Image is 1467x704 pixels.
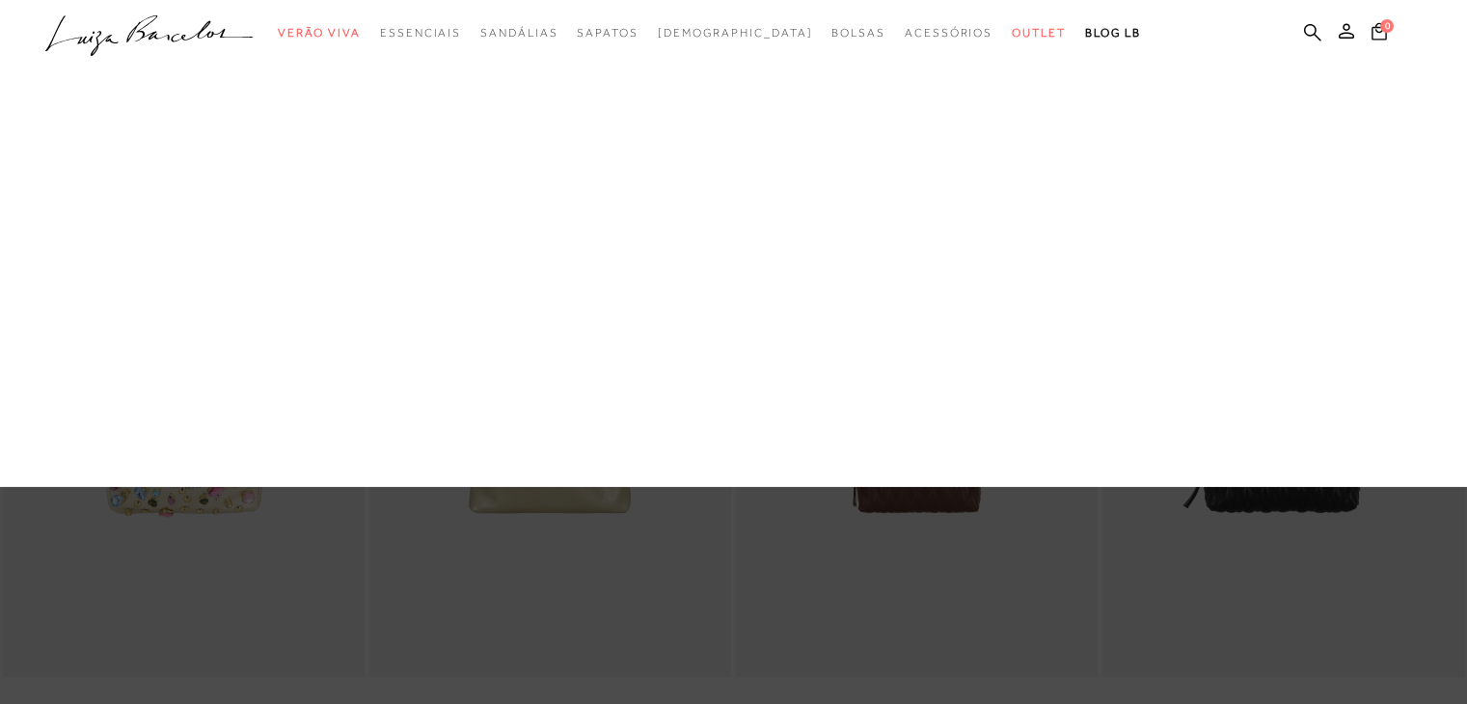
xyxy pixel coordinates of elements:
[480,15,557,51] a: categoryNavScreenReaderText
[380,15,461,51] a: categoryNavScreenReaderText
[905,26,992,40] span: Acessórios
[278,15,361,51] a: categoryNavScreenReaderText
[577,15,638,51] a: categoryNavScreenReaderText
[577,26,638,40] span: Sapatos
[1380,19,1394,33] span: 0
[480,26,557,40] span: Sandálias
[1012,26,1066,40] span: Outlet
[1085,26,1141,40] span: BLOG LB
[1012,15,1066,51] a: categoryNavScreenReaderText
[905,15,992,51] a: categoryNavScreenReaderText
[1085,15,1141,51] a: BLOG LB
[658,26,813,40] span: [DEMOGRAPHIC_DATA]
[831,26,885,40] span: Bolsas
[831,15,885,51] a: categoryNavScreenReaderText
[278,26,361,40] span: Verão Viva
[658,15,813,51] a: noSubCategoriesText
[380,26,461,40] span: Essenciais
[1366,21,1393,47] button: 0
